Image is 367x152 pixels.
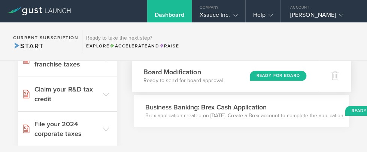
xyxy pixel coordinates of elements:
iframe: Chat Widget [330,116,367,152]
div: Help [253,11,273,22]
p: Brex application created on [DATE]. Create a Brex account to complete the application. [145,112,345,120]
span: Raise [159,43,179,49]
h3: Ready to take the next step? [86,35,179,41]
div: Ready for Board [250,71,306,81]
h3: Board Modification [143,67,223,77]
h3: File your 2024 corporate taxes [34,119,99,139]
div: Board ModificationReady to send for board approvalReady for Board [132,59,319,92]
span: Accelerate [110,43,148,49]
h3: Business Banking: Brex Cash Application [145,102,345,112]
span: and [110,43,160,49]
span: Start [13,42,43,50]
h2: Current Subscription [13,35,78,40]
div: Dashboard [155,11,185,22]
h3: Claim your R&D tax credit [34,84,99,104]
div: Explore [86,43,179,49]
div: [PERSON_NAME] [290,11,354,22]
p: Ready to send for board approval [143,77,223,84]
div: Ready to take the next step?ExploreAccelerateandRaise [82,30,183,53]
div: Xsauce Inc. [200,11,237,22]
